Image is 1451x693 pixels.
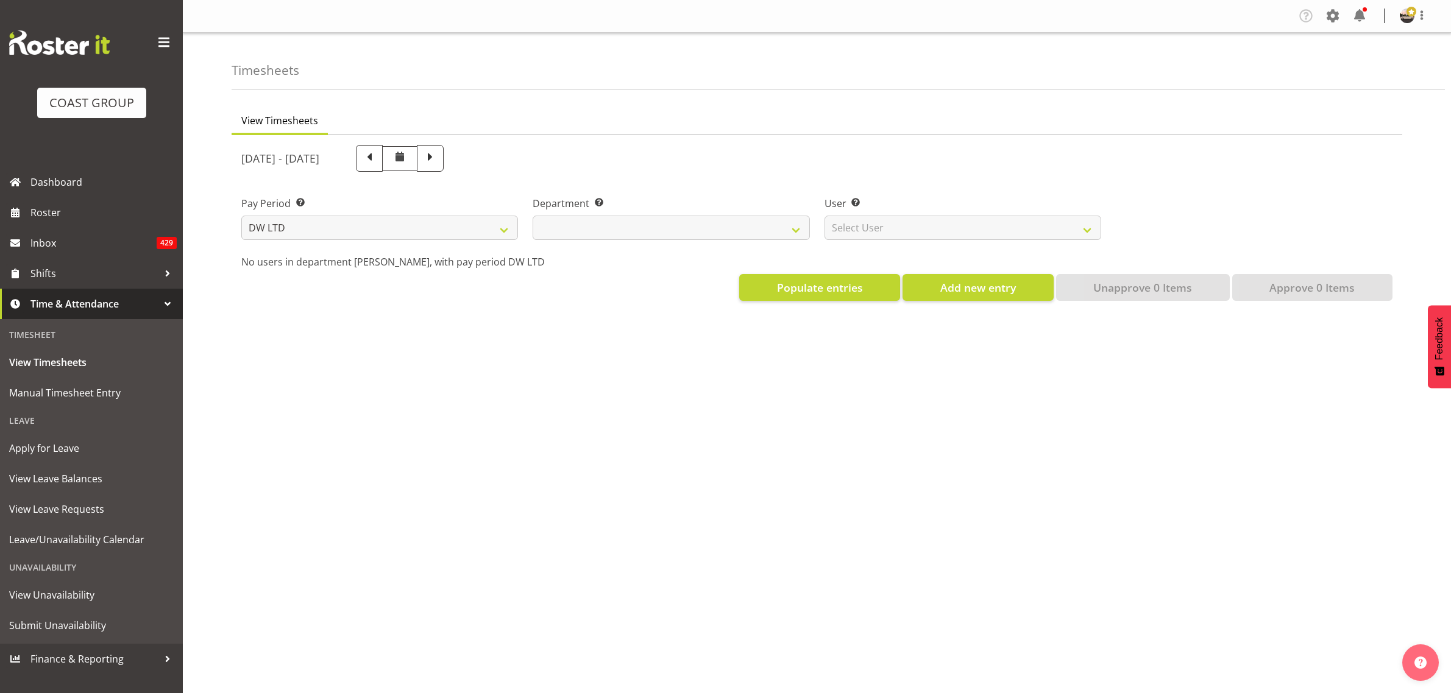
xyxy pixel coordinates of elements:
button: Add new entry [903,274,1053,301]
div: Timesheet [3,322,180,347]
p: No users in department [PERSON_NAME], with pay period DW LTD [241,255,1392,269]
label: Department [533,196,809,211]
h5: [DATE] - [DATE] [241,152,319,165]
span: Shifts [30,264,158,283]
span: View Leave Requests [9,500,174,518]
a: Submit Unavailability [3,610,180,641]
img: Rosterit website logo [9,30,110,55]
span: Leave/Unavailability Calendar [9,530,174,549]
span: Populate entries [777,280,863,295]
img: help-xxl-2.png [1414,656,1427,669]
a: View Unavailability [3,580,180,610]
span: Finance & Reporting [30,650,158,668]
span: Inbox [30,234,157,252]
span: Dashboard [30,173,177,191]
a: Manual Timesheet Entry [3,378,180,408]
h4: Timesheets [232,63,299,77]
a: View Leave Requests [3,494,180,524]
span: 429 [157,237,177,249]
label: User [825,196,1101,211]
span: Feedback [1434,317,1445,360]
span: Roster [30,203,177,222]
button: Feedback - Show survey [1428,305,1451,388]
span: Time & Attendance [30,295,158,313]
span: View Unavailability [9,586,174,604]
div: Unavailability [3,555,180,580]
span: Unapprove 0 Items [1093,280,1192,295]
span: Manual Timesheet Entry [9,384,174,402]
div: COAST GROUP [49,94,134,112]
a: Leave/Unavailability Calendar [3,524,180,555]
span: Approve 0 Items [1269,280,1355,295]
button: Approve 0 Items [1232,274,1392,301]
span: Add new entry [940,280,1016,295]
span: View Timesheets [9,353,174,371]
img: oliver-denforddc9b330c7edf492af7a6959a6be0e48b.png [1400,9,1414,23]
label: Pay Period [241,196,518,211]
a: View Timesheets [3,347,180,378]
span: Apply for Leave [9,439,174,457]
span: View Timesheets [241,113,318,128]
span: Submit Unavailability [9,616,174,635]
button: Populate entries [739,274,900,301]
div: Leave [3,408,180,433]
a: Apply for Leave [3,433,180,463]
a: View Leave Balances [3,463,180,494]
button: Unapprove 0 Items [1056,274,1230,301]
span: View Leave Balances [9,470,174,488]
